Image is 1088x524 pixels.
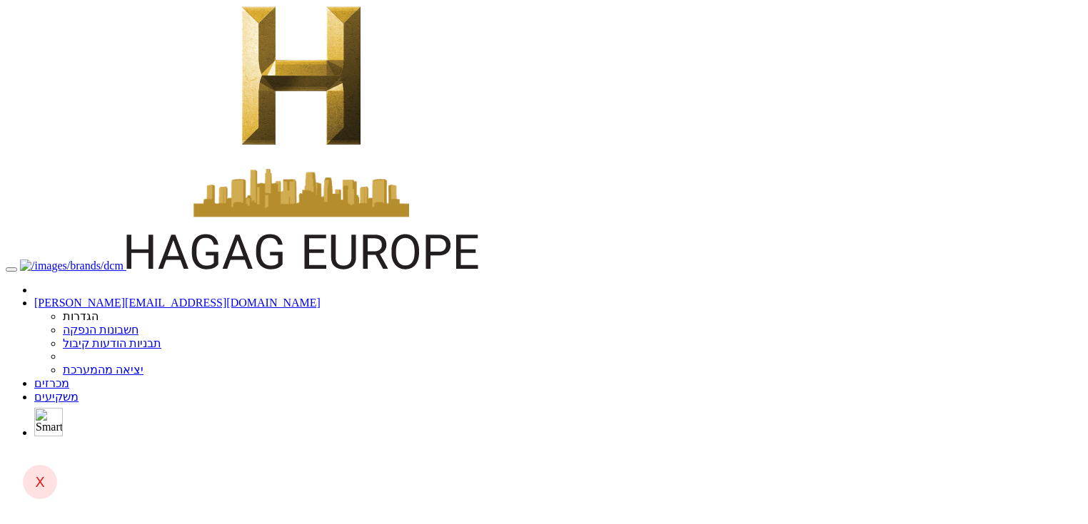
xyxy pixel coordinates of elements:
[63,309,1082,323] li: הגדרות
[34,297,321,309] a: [PERSON_NAME][EMAIL_ADDRESS][DOMAIN_NAME]
[20,260,124,272] img: /images/brands/dcm
[34,391,79,403] a: משקיעים
[63,364,143,376] a: יציאה מהמערכת
[34,408,63,436] img: SmartBull Logo
[34,377,69,389] a: מכרזים
[63,337,161,349] a: תבניות הודעות קיבול
[35,473,45,490] span: X
[63,324,138,336] a: חשבונות הנפקה
[126,6,478,269] img: Auction Logo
